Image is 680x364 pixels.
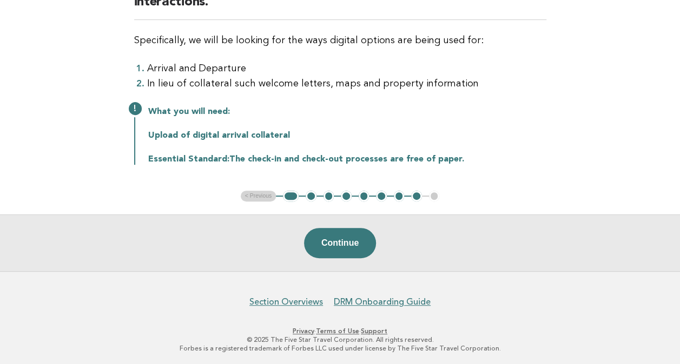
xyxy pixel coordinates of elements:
p: The check-in and check-out processes are free of paper. [148,154,546,165]
a: DRM Onboarding Guide [334,296,431,307]
p: Upload of digital arrival collateral [148,130,546,141]
strong: What you will need: [148,107,230,116]
p: Specifically, we will be looking for the ways digital options are being used for: [134,33,546,48]
a: Terms of Use [316,327,359,335]
p: © 2025 The Five Star Travel Corporation. All rights reserved. [15,335,665,344]
button: 1 [283,191,299,201]
strong: Essential Standard: [148,155,229,164]
button: 7 [394,191,405,201]
button: Continue [304,228,376,258]
li: In lieu of collateral such welcome letters, maps and property information [147,76,546,91]
a: Support [361,327,387,335]
p: Forbes is a registered trademark of Forbes LLC used under license by The Five Star Travel Corpora... [15,344,665,353]
p: · · [15,327,665,335]
button: 6 [376,191,387,201]
button: 3 [324,191,334,201]
button: 4 [341,191,352,201]
li: Arrival and Departure [147,61,546,76]
button: 8 [411,191,422,201]
button: 5 [359,191,369,201]
a: Section Overviews [249,296,323,307]
a: Privacy [293,327,314,335]
button: 2 [306,191,316,201]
